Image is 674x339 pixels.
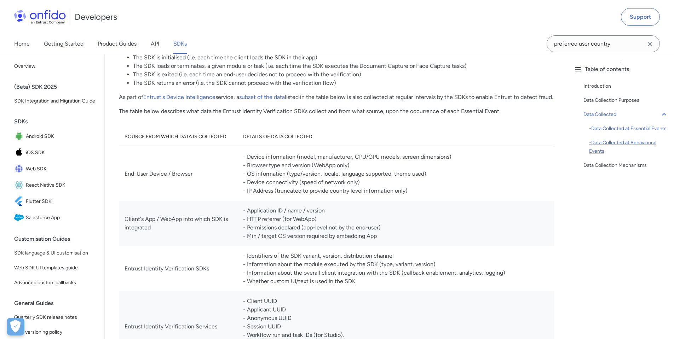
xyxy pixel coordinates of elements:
img: IconFlutter SDK [14,197,26,206]
a: API [151,34,159,54]
svg: Clear search field button [646,40,654,48]
span: iOS SDK [26,148,96,158]
td: End-User Device / Browser [119,147,237,201]
th: Source from which data is collected [119,127,237,147]
a: IconWeb SDKWeb SDK [11,161,99,177]
td: Entrust Identity Verification SDKs [119,246,237,291]
td: Client's App / WebApp into which SDK is integrated [119,201,237,246]
div: Customisation Guides [14,232,102,246]
li: The SDK loads or terminates, a given module or task (i.e. each time the SDK executes the Document... [133,62,554,70]
input: Onfido search input field [547,35,660,52]
img: Onfido Logo [14,10,66,24]
span: SDK versioning policy [14,328,96,337]
div: SDKs [14,115,102,129]
img: IconiOS SDK [14,148,26,158]
a: Home [14,34,30,54]
a: -Data Collected at Behavioural Events [589,139,668,156]
span: Web SDK UI templates guide [14,264,96,272]
span: Web SDK [26,164,96,174]
button: Open Preferences [7,318,24,335]
p: The table below describes what data the Entrust Identity Verification SDKs collect and from what ... [119,107,554,116]
a: SDK Integration and Migration Guide [11,94,99,108]
img: IconReact Native SDK [14,180,26,190]
img: IconAndroid SDK [14,131,26,141]
div: General Guides [14,296,102,310]
a: Entrust's Device Intelligence [143,94,215,100]
span: SDK language & UI customisation [14,249,96,257]
img: IconWeb SDK [14,164,26,174]
li: The SDK is initialised (i.e. each time the client loads the SDK in their app) [133,53,554,62]
a: Advanced custom callbacks [11,276,99,290]
a: Data Collection Purposes [583,96,668,105]
a: -Data Collected at Essential Events [589,124,668,133]
a: IconFlutter SDKFlutter SDK [11,194,99,209]
span: Quarterly SDK release notes [14,313,96,322]
a: Getting Started [44,34,83,54]
div: - Data Collected at Behavioural Events [589,139,668,156]
a: SDKs [173,34,187,54]
td: - Application ID / name / version - HTTP referrer (for WebApp) - Permissions declared (app-level ... [237,201,554,246]
div: - Data Collected at Essential Events [589,124,668,133]
a: IconSalesforce AppSalesforce App [11,210,99,226]
a: subset of the data [239,94,285,100]
span: Advanced custom callbacks [14,279,96,287]
span: SDK Integration and Migration Guide [14,97,96,105]
a: Support [621,8,660,26]
a: IconAndroid SDKAndroid SDK [11,129,99,144]
a: Web SDK UI templates guide [11,261,99,275]
td: - Device information (model, manufacturer, CPU/GPU models, screen dimensions) - Browser type and ... [237,147,554,201]
a: SDK language & UI customisation [11,246,99,260]
a: Introduction [583,82,668,90]
h1: Developers [75,11,117,23]
div: Cookie Preferences [7,318,24,335]
td: - Identifiers of the SDK variant, version, distribution channel - Information about the module ex... [237,246,554,291]
div: (Beta) SDK 2025 [14,80,102,94]
li: The SDK returns an error (i.e. the SDK cannot proceed with the verification flow) [133,79,554,87]
img: IconSalesforce App [14,213,26,223]
a: Data Collection Mechanisms [583,161,668,170]
span: Flutter SDK [26,197,96,206]
div: Table of contents [574,65,668,74]
a: Data Collected [583,110,668,119]
span: React Native SDK [26,180,96,190]
th: Details of data collected [237,127,554,147]
a: Quarterly SDK release notes [11,310,99,325]
a: IconReact Native SDKReact Native SDK [11,177,99,193]
a: Product Guides [98,34,137,54]
a: Overview [11,59,99,74]
li: The SDK is exited (i.e. each time an end-user decides not to proceed with the verification) [133,70,554,79]
span: Salesforce App [26,213,96,223]
span: Overview [14,62,96,71]
p: As part of service, a listed in the table below is also collected at regular intervals by the SDK... [119,93,554,101]
a: IconiOS SDKiOS SDK [11,145,99,160]
span: Android SDK [26,131,96,141]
